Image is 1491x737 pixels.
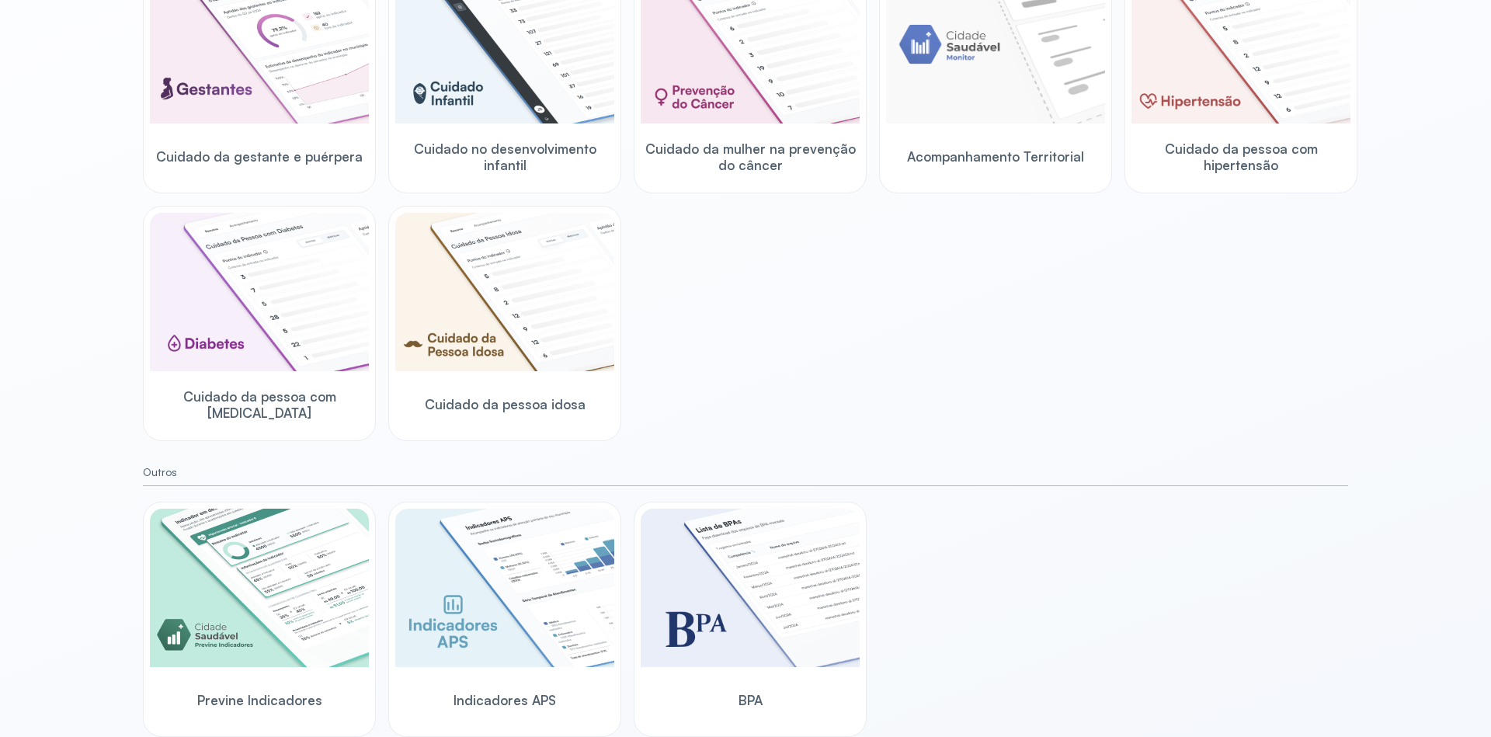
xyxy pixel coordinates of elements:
img: aps-indicators.png [395,509,614,667]
span: Cuidado da pessoa com hipertensão [1131,141,1350,174]
span: Previne Indicadores [197,692,322,708]
img: elderly.png [395,213,614,371]
span: Acompanhamento Territorial [907,148,1084,165]
span: Cuidado da pessoa idosa [425,396,586,412]
img: diabetics.png [150,213,369,371]
span: BPA [739,692,763,708]
small: Outros [143,466,1348,479]
span: Cuidado da mulher na prevenção do câncer [641,141,860,174]
span: Cuidado da pessoa com [MEDICAL_DATA] [150,388,369,422]
span: Cuidado no desenvolvimento infantil [395,141,614,174]
img: previne-brasil.png [150,509,369,667]
span: Cuidado da gestante e puérpera [156,148,363,165]
img: bpa.png [641,509,860,667]
span: Indicadores APS [454,692,556,708]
